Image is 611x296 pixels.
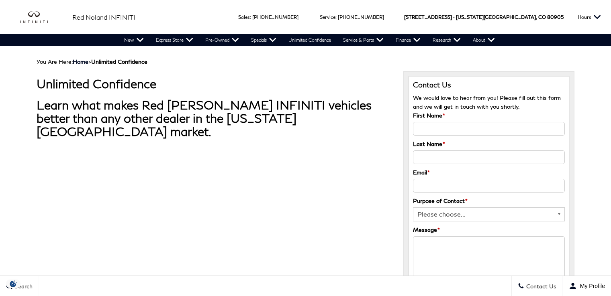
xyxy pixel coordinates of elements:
iframe: YouTube video player [37,155,262,281]
span: Red Noland INFINITI [72,13,135,21]
a: [PHONE_NUMBER] [338,14,384,20]
label: Message [413,225,440,234]
span: Sales [238,14,250,20]
span: My Profile [577,283,605,289]
h3: Contact Us [413,81,565,89]
label: Last Name [413,140,445,148]
a: Finance [390,34,427,46]
a: Pre-Owned [199,34,245,46]
span: > [73,58,147,65]
span: : [250,14,251,20]
a: Service & Parts [337,34,390,46]
a: [PHONE_NUMBER] [252,14,298,20]
span: : [335,14,337,20]
span: You Are Here: [37,58,147,65]
span: Search [12,283,33,290]
h1: Unlimited Confidence [37,77,391,90]
strong: Learn what makes Red [PERSON_NAME] INFINITI vehicles better than any other dealer in the [US_STAT... [37,97,372,138]
img: INFINITI [20,11,60,24]
a: Research [427,34,467,46]
a: Unlimited Confidence [282,34,337,46]
a: New [118,34,150,46]
label: First Name [413,111,445,120]
img: Opt-Out Icon [4,280,22,288]
a: infiniti [20,11,60,24]
span: Service [320,14,335,20]
div: Breadcrumbs [37,58,574,65]
a: About [467,34,501,46]
label: Purpose of Contact [413,197,468,205]
section: Click to Open Cookie Consent Modal [4,280,22,288]
span: Contact Us [524,283,556,290]
span: We would love to hear from you! Please fill out this form and we will get in touch with you shortly. [413,94,561,110]
button: Open user profile menu [563,276,611,296]
a: [STREET_ADDRESS] • [US_STATE][GEOGRAPHIC_DATA], CO 80905 [404,14,564,20]
a: Specials [245,34,282,46]
a: Express Store [150,34,199,46]
label: Email [413,168,430,177]
nav: Main Navigation [118,34,501,46]
a: Red Noland INFINITI [72,12,135,22]
strong: Unlimited Confidence [91,58,147,65]
a: Home [73,58,88,65]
